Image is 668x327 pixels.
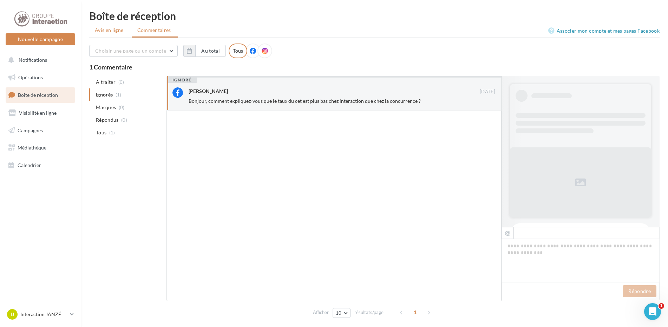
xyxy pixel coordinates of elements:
button: Notifications [4,53,74,67]
span: Notifications [19,57,47,63]
a: Campagnes [4,123,77,138]
span: (0) [119,105,125,110]
button: Au total [195,45,226,57]
span: Afficher [313,309,329,316]
button: Au total [183,45,226,57]
button: 10 [333,308,351,318]
span: 1 [659,303,664,309]
p: Interaction JANZÉ [20,311,67,318]
div: Tous [229,44,247,58]
span: [DATE] [480,89,495,95]
span: Campagnes [18,127,43,133]
span: Choisir une page ou un compte [95,48,166,54]
div: Boîte de réception [89,11,660,21]
span: Visibilité en ligne [19,110,57,116]
span: 1 [410,307,421,318]
span: Tous [96,129,106,136]
span: 10 [336,310,342,316]
span: Masqués [96,104,116,111]
button: Choisir une page ou un compte [89,45,178,57]
a: Boîte de réception [4,87,77,102]
span: Répondus [96,116,119,124]
iframe: Intercom live chat [644,303,661,320]
span: A traiter [96,79,116,86]
span: résultats/page [354,309,384,316]
a: Médiathèque [4,140,77,155]
div: 1 Commentaire [89,64,660,70]
button: Répondre [623,285,656,297]
a: Opérations [4,70,77,85]
div: ignoré [167,77,197,83]
a: Calendrier [4,158,77,173]
span: Calendrier [18,162,41,168]
span: Boîte de réception [18,92,58,98]
span: (1) [109,130,115,135]
a: Visibilité en ligne [4,106,77,120]
span: Avis en ligne [95,27,124,34]
button: Nouvelle campagne [6,33,75,45]
span: Médiathèque [18,145,46,151]
span: Bonjour, comment expliquez-vous que le taux du cet est plus bas chez interaction que chez la conc... [189,98,421,104]
a: Associer mon compte et mes pages Facebook [548,27,660,35]
a: IJ Interaction JANZÉ [6,308,75,321]
span: Opérations [18,74,43,80]
span: (0) [118,79,124,85]
span: (0) [121,117,127,123]
span: IJ [11,311,14,318]
div: [PERSON_NAME] [189,88,228,95]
